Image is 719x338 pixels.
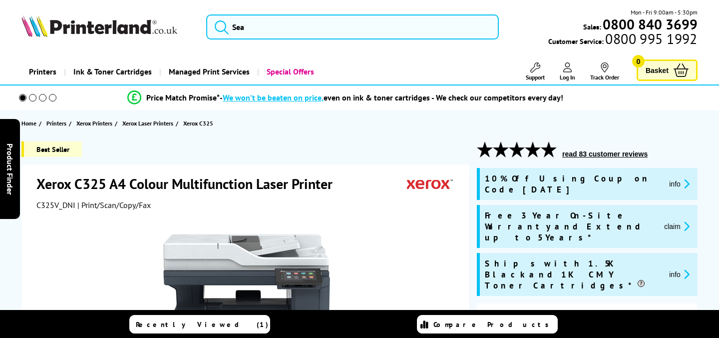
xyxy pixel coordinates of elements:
span: C325V_DNI [36,200,75,210]
span: Product Finder [5,143,15,195]
span: Ships with 1.5K Black and 1K CMY Toner Cartridges* [485,258,661,291]
span: Home [21,118,36,128]
a: Printers [46,118,69,128]
a: Xerox Laser Printers [122,118,176,128]
b: 0800 840 3699 [603,15,698,33]
button: promo-description [661,220,693,232]
span: Recently Viewed (1) [136,320,269,329]
a: 0800 840 3699 [601,19,698,29]
span: Free 3 Year On-Site Warranty and Extend up to 5 Years* [485,210,656,243]
img: Xerox [407,174,453,193]
li: modal_Promise [5,89,686,106]
span: Basket [646,63,669,77]
span: Support [526,73,545,81]
a: Printerland Logo [21,15,194,39]
a: Support [526,62,545,81]
span: Best Seller [21,141,82,157]
span: Mon - Fri 9:00am - 5:30pm [631,7,698,17]
span: | Print/Scan/Copy/Fax [77,200,151,210]
a: Track Order [590,62,619,81]
a: Special Offers [257,59,322,84]
input: Sea [206,14,498,39]
span: 0 [632,55,645,67]
span: Xerox Printers [76,118,112,128]
span: Customer Service: [548,34,697,46]
button: read 83 customer reviews [559,149,651,158]
span: We won’t be beaten on price, [223,92,324,102]
img: Printerland Logo [21,15,177,37]
a: Log In [560,62,575,81]
span: Xerox Laser Printers [122,118,173,128]
span: Price Match Promise* [146,92,220,102]
span: Sales: [583,22,601,31]
span: Ink & Toner Cartridges [73,59,152,84]
h1: Xerox C325 A4 Colour Multifunction Laser Printer [36,174,343,193]
button: promo-description [666,178,693,189]
span: Printers [46,118,66,128]
span: 0800 995 1992 [604,34,697,43]
span: 10% Off Using Coupon Code [DATE] [485,173,661,195]
span: Xerox C325 [183,119,213,127]
span: Compare Products [433,320,554,329]
a: Ink & Toner Cartridges [64,59,159,84]
a: Recently Viewed (1) [129,315,270,333]
a: Printers [21,59,64,84]
div: - even on ink & toner cartridges - We check our competitors every day! [220,92,563,102]
a: Compare Products [417,315,558,333]
button: promo-description [666,268,693,280]
a: Home [21,118,39,128]
a: Managed Print Services [159,59,257,84]
a: Xerox Printers [76,118,115,128]
span: Log In [560,73,575,81]
a: Basket 0 [637,59,698,81]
